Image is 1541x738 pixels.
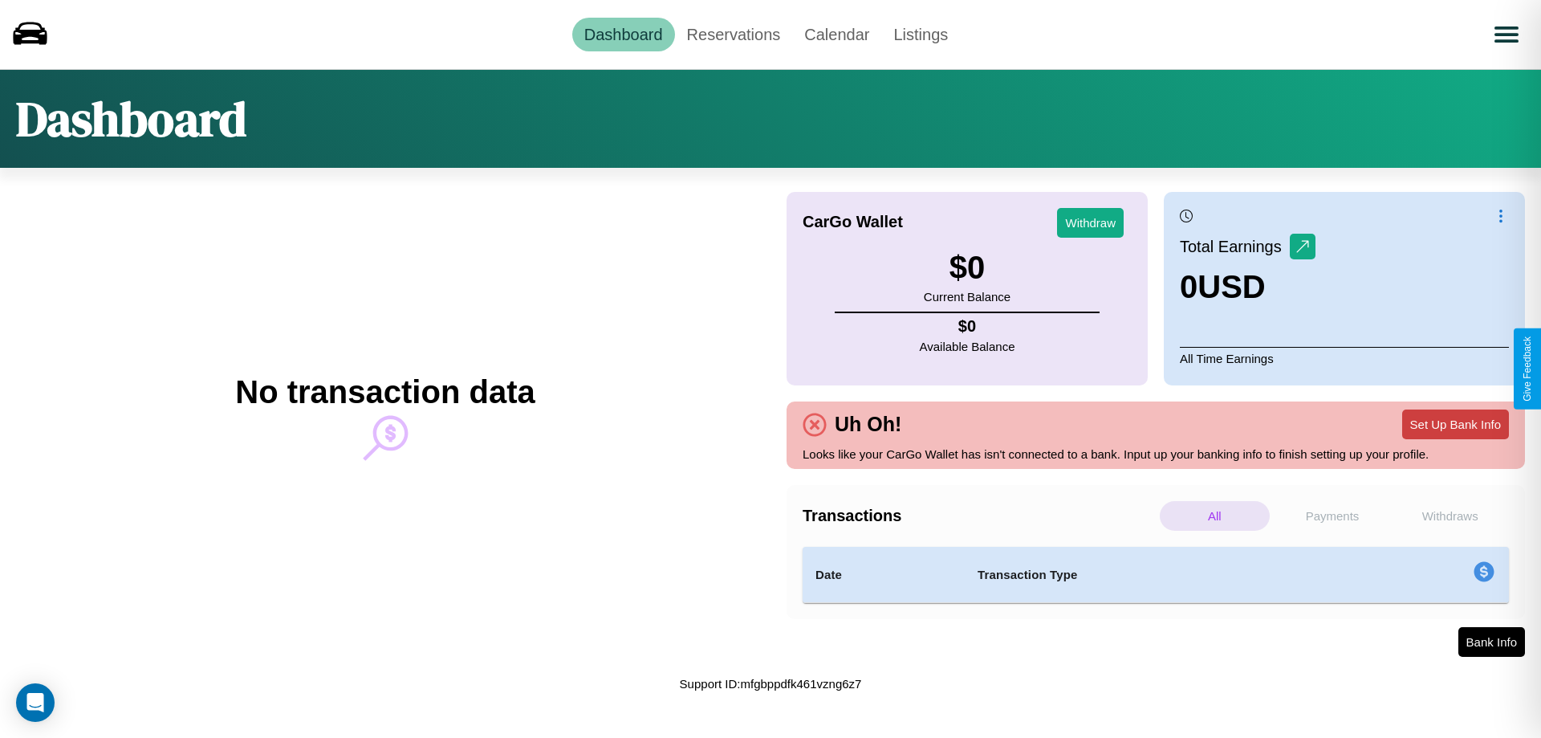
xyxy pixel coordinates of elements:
[1057,208,1124,238] button: Withdraw
[924,286,1010,308] p: Current Balance
[803,547,1509,603] table: simple table
[803,443,1509,465] p: Looks like your CarGo Wallet has isn't connected to a bank. Input up your banking info to finish ...
[924,250,1010,286] h3: $ 0
[978,565,1342,585] h4: Transaction Type
[1278,501,1388,531] p: Payments
[16,86,246,152] h1: Dashboard
[803,507,1156,525] h4: Transactions
[1180,232,1290,261] p: Total Earnings
[235,374,535,410] h2: No transaction data
[675,18,793,51] a: Reservations
[1522,336,1533,402] div: Give Feedback
[815,565,952,585] h4: Date
[803,213,903,231] h4: CarGo Wallet
[881,18,960,51] a: Listings
[1458,627,1525,657] button: Bank Info
[920,336,1015,357] p: Available Balance
[1402,410,1509,439] button: Set Up Bank Info
[572,18,675,51] a: Dashboard
[1484,12,1529,57] button: Open menu
[920,317,1015,336] h4: $ 0
[16,683,55,722] div: Open Intercom Messenger
[792,18,881,51] a: Calendar
[680,673,862,695] p: Support ID: mfgbppdfk461vzng6z7
[827,413,909,436] h4: Uh Oh!
[1180,347,1509,369] p: All Time Earnings
[1395,501,1505,531] p: Withdraws
[1160,501,1270,531] p: All
[1180,269,1315,305] h3: 0 USD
